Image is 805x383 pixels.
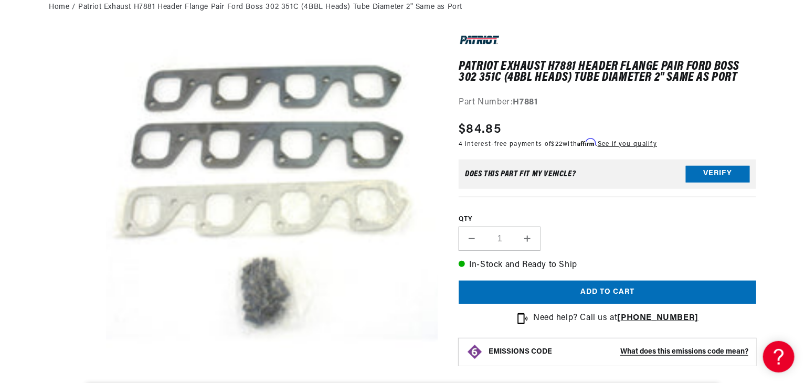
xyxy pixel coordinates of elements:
strong: What does this emissions code mean? [620,348,748,356]
strong: H7881 [513,98,538,107]
div: Part Number: [459,96,756,110]
h1: Patriot Exhaust H7881 Header Flange Pair Ford Boss 302 351C (4BBL Heads) Tube Diameter 2" Same as... [459,61,756,83]
span: Affirm [578,139,596,146]
media-gallery: Gallery Viewer [49,32,438,368]
span: $84.85 [459,120,501,139]
p: In-Stock and Ready to Ship [459,259,756,272]
p: Need help? Call us at [533,312,698,325]
strong: EMISSIONS CODE [489,348,552,356]
a: Home [49,2,69,13]
button: EMISSIONS CODEWhat does this emissions code mean? [489,347,748,357]
button: Verify [686,166,750,183]
label: QTY [459,215,756,224]
a: See if you qualify - Learn more about Affirm Financing (opens in modal) [598,141,657,147]
span: $22 [552,141,563,147]
nav: breadcrumbs [49,2,756,13]
a: [PHONE_NUMBER] [618,314,698,322]
div: Does This part fit My vehicle? [465,170,576,178]
button: Add to cart [459,281,756,304]
img: Emissions code [467,344,483,360]
a: Patriot Exhaust H7881 Header Flange Pair Ford Boss 302 351C (4BBL Heads) Tube Diameter 2" Same as... [78,2,462,13]
p: 4 interest-free payments of with . [459,139,657,149]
